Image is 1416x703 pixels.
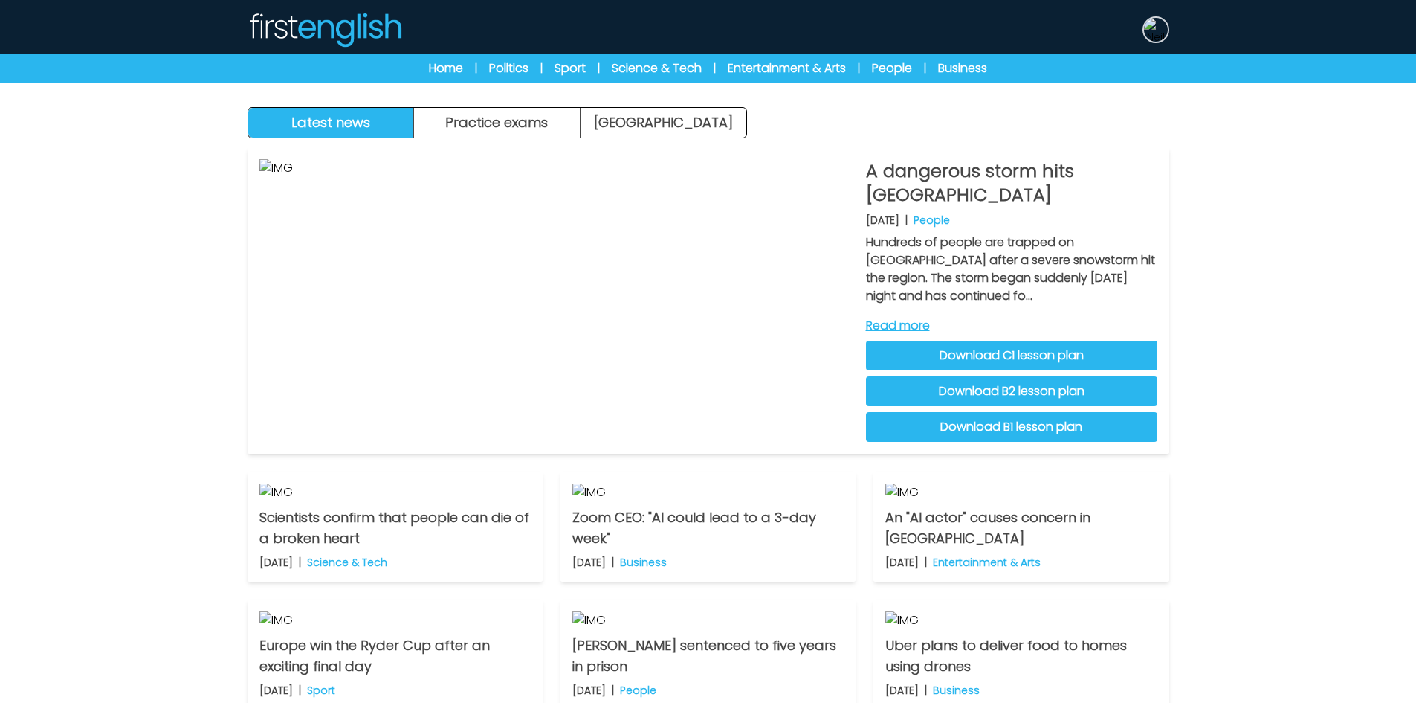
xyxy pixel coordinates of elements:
p: People [914,213,950,228]
a: [GEOGRAPHIC_DATA] [581,108,746,138]
span: | [598,61,600,76]
b: | [299,683,301,698]
p: A dangerous storm hits [GEOGRAPHIC_DATA] [866,159,1157,207]
p: Europe win the Ryder Cup after an exciting final day [259,635,531,677]
span: | [858,61,860,76]
a: IMG Scientists confirm that people can die of a broken heart [DATE] | Science & Tech [248,472,543,582]
p: Scientists confirm that people can die of a broken heart [259,507,531,549]
a: Download B1 lesson plan [866,412,1157,442]
a: People [872,60,912,77]
p: [DATE] [259,555,293,570]
p: Science & Tech [307,555,387,570]
img: IMG [885,484,1157,501]
img: IMG [572,611,844,629]
p: Uber plans to deliver food to homes using drones [885,635,1157,677]
p: An "AI actor" causes concern in [GEOGRAPHIC_DATA] [885,507,1157,549]
a: Read more [866,317,1157,335]
p: Sport [307,683,335,698]
button: Latest news [248,108,415,138]
b: | [612,555,614,570]
a: Politics [489,60,528,77]
p: People [620,683,656,698]
a: IMG Zoom CEO: "AI could lead to a 3-day week" [DATE] | Business [560,472,856,582]
p: [PERSON_NAME] sentenced to five years in prison [572,635,844,677]
img: IMG [572,484,844,501]
button: Practice exams [414,108,581,138]
p: [DATE] [885,683,919,698]
a: Download C1 lesson plan [866,341,1157,370]
a: Home [429,60,463,77]
b: | [925,683,927,698]
b: | [612,683,614,698]
p: Hundreds of people are trapped on [GEOGRAPHIC_DATA] after a severe snowstorm hit the region. The ... [866,234,1157,305]
img: IMG [885,611,1157,629]
p: [DATE] [572,683,606,698]
p: [DATE] [885,555,919,570]
a: Entertainment & Arts [728,60,846,77]
a: IMG An "AI actor" causes concern in [GEOGRAPHIC_DATA] [DATE] | Entertainment & Arts [873,472,1168,582]
a: Sport [555,60,586,77]
b: | [299,555,301,570]
a: Science & Tech [612,60,702,77]
img: IMG [259,159,854,442]
a: Download B2 lesson plan [866,376,1157,406]
p: [DATE] [866,213,899,228]
img: Logo [248,12,402,48]
p: [DATE] [572,555,606,570]
b: | [905,213,908,228]
p: Business [620,555,667,570]
b: | [925,555,927,570]
span: | [924,61,926,76]
img: Neil Storey [1144,18,1168,42]
span: | [475,61,477,76]
p: Entertainment & Arts [933,555,1041,570]
a: Business [938,60,987,77]
img: IMG [259,484,531,501]
p: [DATE] [259,683,293,698]
span: | [540,61,543,76]
p: Zoom CEO: "AI could lead to a 3-day week" [572,507,844,549]
span: | [714,61,716,76]
img: IMG [259,611,531,629]
p: Business [933,683,980,698]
